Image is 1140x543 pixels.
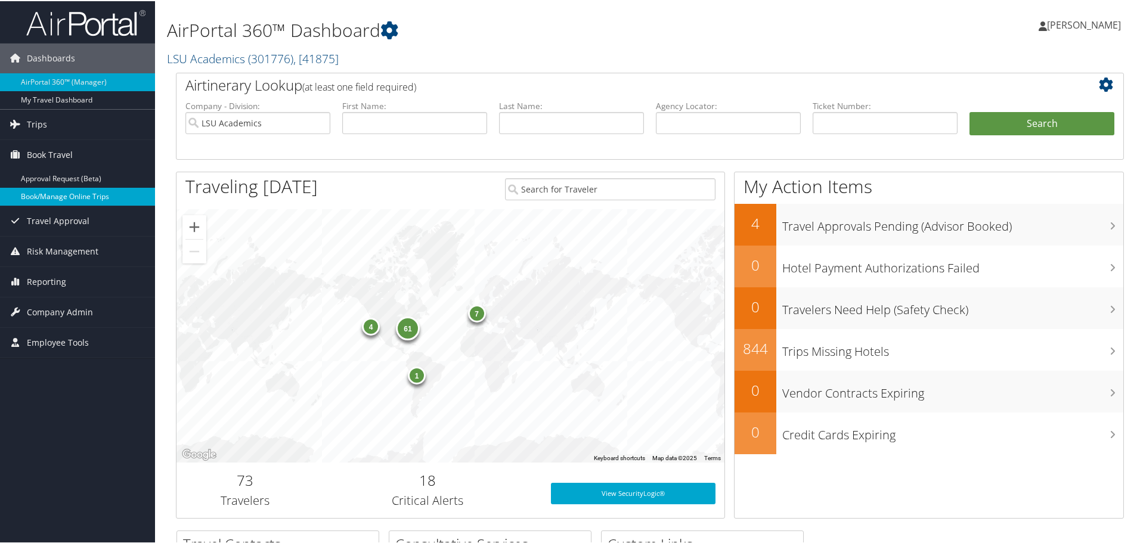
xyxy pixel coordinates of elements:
a: 844Trips Missing Hotels [735,328,1123,370]
h2: 0 [735,296,776,316]
input: Search for Traveler [505,177,715,199]
span: (at least one field required) [302,79,416,92]
label: Last Name: [499,99,644,111]
h3: Critical Alerts [323,491,533,508]
img: airportal-logo.png [26,8,145,36]
h2: 18 [323,469,533,489]
h2: 0 [735,254,776,274]
button: Zoom in [182,214,206,238]
span: Book Travel [27,139,73,169]
span: Employee Tools [27,327,89,356]
a: Open this area in Google Maps (opens a new window) [179,446,219,461]
a: LSU Academics [167,49,339,66]
a: 0Credit Cards Expiring [735,411,1123,453]
h3: Credit Cards Expiring [782,420,1123,442]
h2: 0 [735,379,776,399]
span: Dashboards [27,42,75,72]
span: Map data ©2025 [652,454,697,460]
h2: 4 [735,212,776,232]
span: Reporting [27,266,66,296]
span: Risk Management [27,235,98,265]
h3: Hotel Payment Authorizations Failed [782,253,1123,275]
span: Travel Approval [27,205,89,235]
span: , [ 41875 ] [293,49,339,66]
h2: Airtinerary Lookup [185,74,1036,94]
a: 0Vendor Contracts Expiring [735,370,1123,411]
label: Ticket Number: [813,99,958,111]
div: 1 [408,365,426,383]
span: Trips [27,108,47,138]
h2: 73 [185,469,305,489]
div: 61 [396,315,420,339]
button: Zoom out [182,238,206,262]
button: Search [969,111,1114,135]
a: [PERSON_NAME] [1039,6,1133,42]
h3: Trips Missing Hotels [782,336,1123,359]
label: Agency Locator: [656,99,801,111]
h1: AirPortal 360™ Dashboard [167,17,811,42]
a: 4Travel Approvals Pending (Advisor Booked) [735,203,1123,244]
a: View SecurityLogic® [551,482,715,503]
h3: Travel Approvals Pending (Advisor Booked) [782,211,1123,234]
h3: Vendor Contracts Expiring [782,378,1123,401]
h2: 844 [735,337,776,358]
h3: Travelers [185,491,305,508]
span: [PERSON_NAME] [1047,17,1121,30]
span: ( 301776 ) [248,49,293,66]
h1: Traveling [DATE] [185,173,318,198]
div: 7 [467,303,485,321]
h1: My Action Items [735,173,1123,198]
a: 0Travelers Need Help (Safety Check) [735,286,1123,328]
h3: Travelers Need Help (Safety Check) [782,294,1123,317]
a: 0Hotel Payment Authorizations Failed [735,244,1123,286]
button: Keyboard shortcuts [594,453,645,461]
h2: 0 [735,421,776,441]
label: First Name: [342,99,487,111]
div: 4 [362,317,380,334]
label: Company - Division: [185,99,330,111]
a: Terms (opens in new tab) [704,454,721,460]
img: Google [179,446,219,461]
span: Company Admin [27,296,93,326]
